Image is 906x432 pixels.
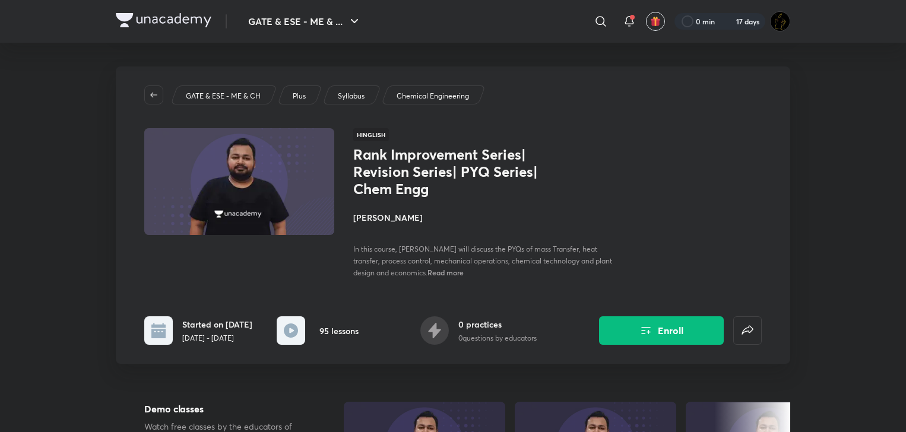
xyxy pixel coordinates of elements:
span: In this course, [PERSON_NAME] will discuss the PYQs of mass Transfer, heat transfer, process cont... [353,244,612,277]
p: [DATE] - [DATE] [182,333,252,344]
img: Company Logo [116,13,211,27]
p: GATE & ESE - ME & CH [186,91,261,101]
a: Chemical Engineering [395,91,471,101]
span: Hinglish [353,128,389,141]
p: 0 questions by educators [458,333,537,344]
a: Company Logo [116,13,211,30]
h1: Rank Improvement Series| Revision Series| PYQ Series| Chem Engg [353,146,547,197]
img: avatar [650,16,661,27]
h6: 95 lessons [319,325,359,337]
button: false [733,316,762,345]
h6: 0 practices [458,318,537,331]
a: GATE & ESE - ME & CH [184,91,263,101]
img: streak [722,15,734,27]
p: Syllabus [338,91,365,101]
a: Plus [291,91,308,101]
p: Chemical Engineering [397,91,469,101]
a: Syllabus [336,91,367,101]
button: Enroll [599,316,724,345]
button: GATE & ESE - ME & ... [241,9,369,33]
p: Plus [293,91,306,101]
h4: [PERSON_NAME] [353,211,619,224]
img: Ranit Maity01 [770,11,790,31]
img: Thumbnail [142,127,336,236]
button: avatar [646,12,665,31]
h6: Started on [DATE] [182,318,252,331]
span: Read more [427,268,464,277]
h5: Demo classes [144,402,306,416]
